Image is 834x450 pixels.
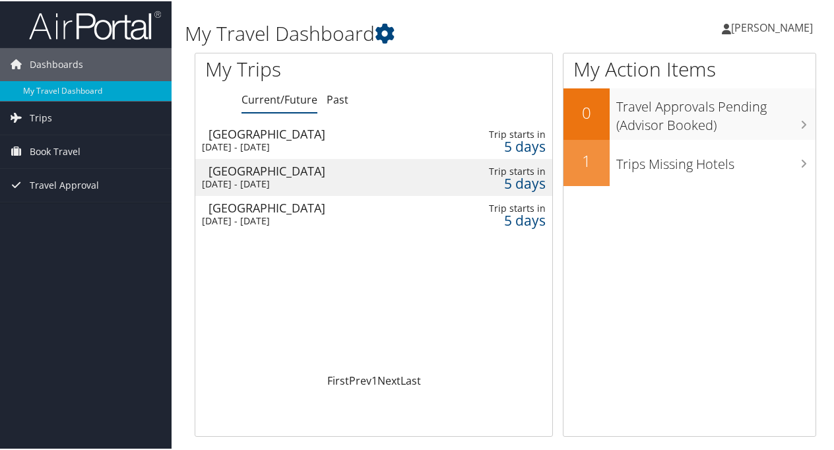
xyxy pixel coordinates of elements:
a: First [327,372,349,387]
a: Last [401,372,421,387]
h2: 0 [563,100,610,123]
div: [GEOGRAPHIC_DATA] [208,201,428,212]
div: [GEOGRAPHIC_DATA] [208,164,428,176]
div: [DATE] - [DATE] [202,140,422,152]
span: Trips [30,100,52,133]
a: [PERSON_NAME] [722,7,826,46]
h1: My Action Items [563,54,816,82]
span: Travel Approval [30,168,99,201]
h1: My Trips [205,54,394,82]
a: 1Trips Missing Hotels [563,139,816,185]
h2: 1 [563,148,610,171]
a: 1 [371,372,377,387]
a: Next [377,372,401,387]
h3: Travel Approvals Pending (Advisor Booked) [616,90,816,133]
div: [DATE] - [DATE] [202,177,422,189]
a: 0Travel Approvals Pending (Advisor Booked) [563,87,816,138]
div: Trip starts in [468,164,546,176]
div: Trip starts in [468,201,546,213]
div: Trip starts in [468,127,546,139]
div: 5 days [468,176,546,188]
h1: My Travel Dashboard [185,18,612,46]
span: Dashboards [30,47,83,80]
span: Book Travel [30,134,80,167]
a: Current/Future [241,91,317,106]
div: [DATE] - [DATE] [202,214,422,226]
div: [GEOGRAPHIC_DATA] [208,127,428,139]
img: airportal-logo.png [29,9,161,40]
span: [PERSON_NAME] [731,19,813,34]
a: Prev [349,372,371,387]
a: Past [327,91,348,106]
div: 5 days [468,139,546,151]
div: 5 days [468,213,546,225]
h3: Trips Missing Hotels [616,147,816,172]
